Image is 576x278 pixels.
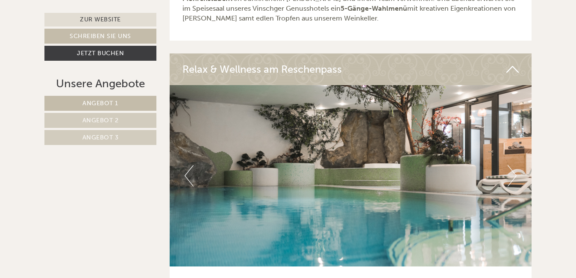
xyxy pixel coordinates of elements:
[44,76,156,92] div: Unsere Angebote
[82,117,119,124] span: Angebot 2
[13,41,143,47] small: 12:24
[341,4,407,12] strong: 5-Gänge-Wahlmenü
[185,165,194,186] button: Previous
[508,165,517,186] button: Next
[148,6,189,21] div: Samstag
[44,13,156,27] a: Zur Website
[13,25,143,32] div: Hotel [GEOGRAPHIC_DATA]
[82,100,118,107] span: Angebot 1
[44,46,156,61] a: Jetzt buchen
[6,23,147,49] div: Guten Tag, wie können wir Ihnen helfen?
[44,29,156,44] a: Schreiben Sie uns
[82,134,119,141] span: Angebot 3
[285,225,337,240] button: Senden
[170,53,532,85] div: Relax & Wellness am Reschenpass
